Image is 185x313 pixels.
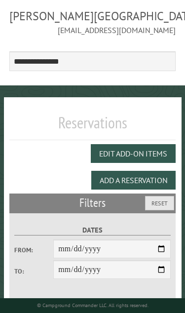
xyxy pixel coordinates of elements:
[37,302,148,309] small: © Campground Commander LLC. All rights reserved.
[14,225,171,236] label: Dates
[145,196,174,210] button: Reset
[9,8,176,36] span: [PERSON_NAME][GEOGRAPHIC_DATA] [EMAIL_ADDRESS][DOMAIN_NAME]
[91,171,176,190] button: Add a Reservation
[91,144,176,163] button: Edit Add-on Items
[14,245,53,255] label: From:
[14,267,53,276] label: To:
[9,113,176,140] h1: Reservations
[9,194,176,212] h2: Filters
